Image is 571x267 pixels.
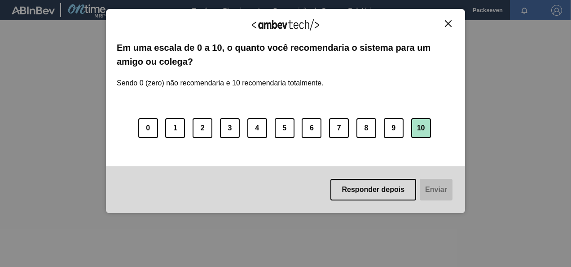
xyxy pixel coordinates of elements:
[252,19,319,31] img: Logo Ambevtech
[329,118,349,138] button: 7
[445,20,452,27] img: Close
[247,118,267,138] button: 4
[165,118,185,138] button: 1
[138,118,158,138] button: 0
[302,118,321,138] button: 6
[330,179,417,200] button: Responder depois
[411,118,431,138] button: 10
[220,118,240,138] button: 3
[193,118,212,138] button: 2
[117,68,324,87] label: Sendo 0 (zero) não recomendaria e 10 recomendaria totalmente.
[356,118,376,138] button: 8
[442,20,454,27] button: Close
[117,41,454,68] label: Em uma escala de 0 a 10, o quanto você recomendaria o sistema para um amigo ou colega?
[384,118,404,138] button: 9
[275,118,294,138] button: 5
